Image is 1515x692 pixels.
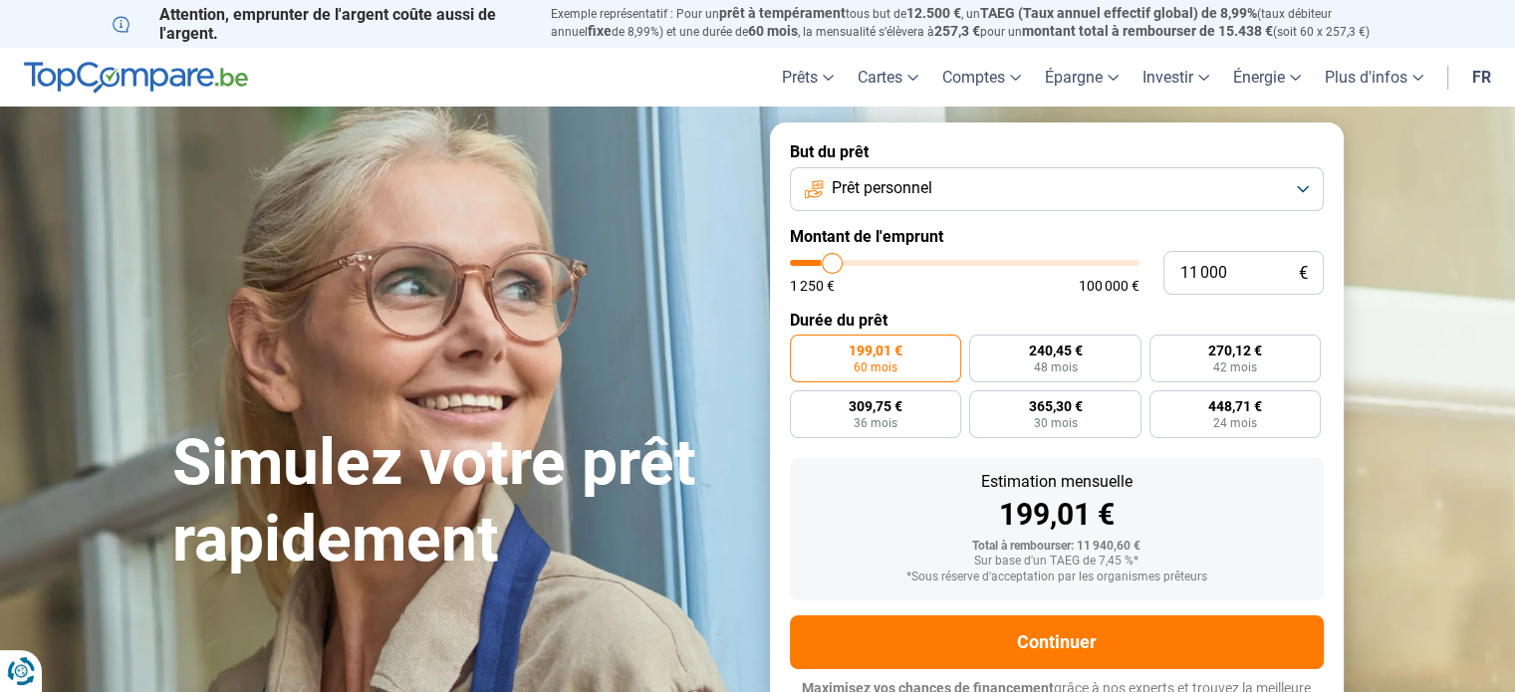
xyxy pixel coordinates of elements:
[1033,48,1131,107] a: Épargne
[846,48,930,107] a: Cartes
[1299,265,1308,282] span: €
[113,5,527,43] p: Attention, emprunter de l'argent coûte aussi de l'argent.
[790,311,1324,330] label: Durée du prêt
[790,279,835,293] span: 1 250 €
[1213,361,1257,373] span: 42 mois
[748,23,798,39] span: 60 mois
[719,5,846,21] span: prêt à tempérament
[849,344,902,357] span: 199,01 €
[588,23,612,39] span: fixe
[1028,344,1082,357] span: 240,45 €
[934,23,980,39] span: 257,3 €
[770,48,846,107] a: Prêts
[1313,48,1435,107] a: Plus d'infos
[1208,399,1262,413] span: 448,71 €
[806,500,1308,530] div: 199,01 €
[854,417,897,429] span: 36 mois
[790,167,1324,211] button: Prêt personnel
[1213,417,1257,429] span: 24 mois
[1022,23,1273,39] span: montant total à rembourser de 15.438 €
[906,5,961,21] span: 12.500 €
[854,361,897,373] span: 60 mois
[849,399,902,413] span: 309,75 €
[790,142,1324,161] label: But du prêt
[1460,48,1503,107] a: fr
[24,62,248,94] img: TopCompare
[930,48,1033,107] a: Comptes
[806,571,1308,584] div: *Sous réserve d'acceptation par les organismes prêteurs
[790,227,1324,246] label: Montant de l'emprunt
[806,540,1308,554] div: Total à rembourser: 11 940,60 €
[832,177,932,199] span: Prêt personnel
[1221,48,1313,107] a: Énergie
[1033,417,1077,429] span: 30 mois
[1131,48,1221,107] a: Investir
[1079,279,1139,293] span: 100 000 €
[1028,399,1082,413] span: 365,30 €
[1208,344,1262,357] span: 270,12 €
[806,474,1308,490] div: Estimation mensuelle
[172,425,746,578] h1: Simulez votre prêt rapidement
[551,5,1403,41] p: Exemple représentatif : Pour un tous but de , un (taux débiteur annuel de 8,99%) et une durée de ...
[980,5,1257,21] span: TAEG (Taux annuel effectif global) de 8,99%
[790,615,1324,669] button: Continuer
[806,555,1308,569] div: Sur base d'un TAEG de 7,45 %*
[1033,361,1077,373] span: 48 mois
